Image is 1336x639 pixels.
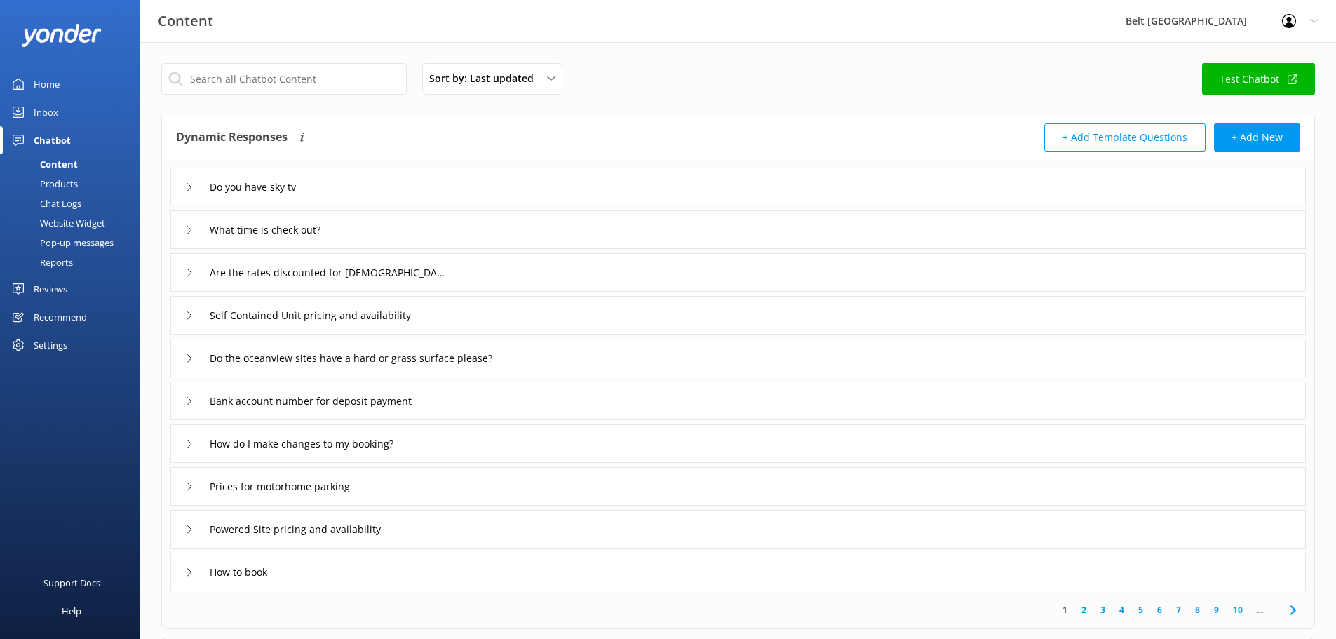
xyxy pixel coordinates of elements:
div: Settings [34,331,67,359]
a: Website Widget [8,213,140,233]
button: + Add Template Questions [1044,123,1206,152]
a: 9 [1207,603,1226,617]
div: Home [34,70,60,98]
div: Reports [8,253,73,272]
a: 7 [1169,603,1188,617]
a: Chat Logs [8,194,140,213]
input: Search all Chatbot Content [161,63,407,95]
div: Content [8,154,78,174]
a: 4 [1112,603,1131,617]
a: 3 [1093,603,1112,617]
div: Website Widget [8,213,105,233]
a: 2 [1074,603,1093,617]
a: 8 [1188,603,1207,617]
a: 6 [1150,603,1169,617]
a: Pop-up messages [8,233,140,253]
div: Inbox [34,98,58,126]
a: 10 [1226,603,1250,617]
div: Products [8,174,78,194]
button: + Add New [1214,123,1300,152]
h4: Dynamic Responses [176,123,288,152]
div: Recommend [34,303,87,331]
img: yonder-white-logo.png [21,24,102,47]
a: 1 [1055,603,1074,617]
div: Reviews [34,275,67,303]
a: 5 [1131,603,1150,617]
div: Support Docs [43,569,100,597]
h3: Content [158,10,213,32]
a: Products [8,174,140,194]
a: Test Chatbot [1202,63,1315,95]
div: Pop-up messages [8,233,114,253]
span: Sort by: Last updated [429,71,542,86]
a: Content [8,154,140,174]
span: ... [1250,603,1270,617]
a: Reports [8,253,140,272]
div: Chatbot [34,126,71,154]
div: Chat Logs [8,194,81,213]
div: Help [62,597,81,625]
